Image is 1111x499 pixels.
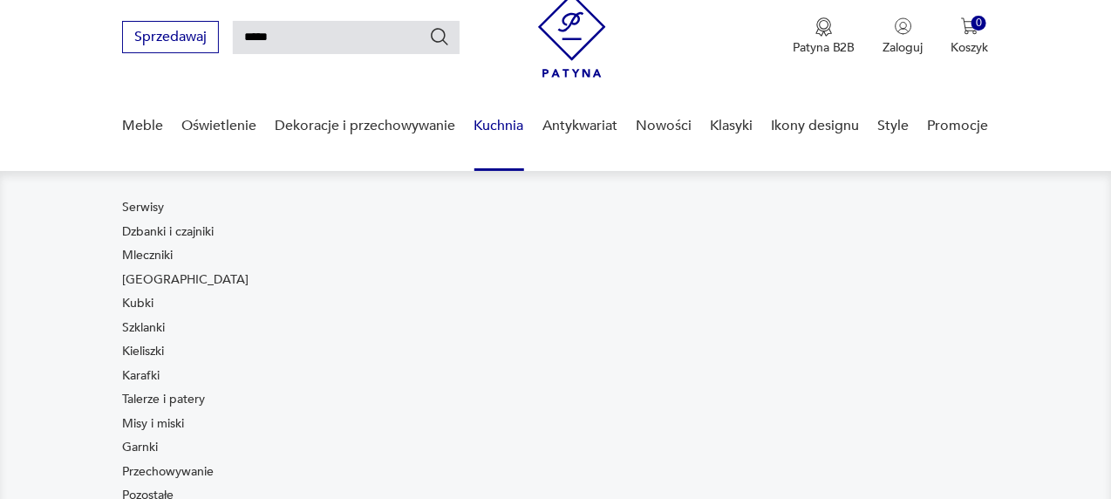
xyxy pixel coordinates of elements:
a: Talerze i patery [122,391,205,408]
a: Sprzedawaj [122,32,219,44]
a: Antykwariat [542,92,617,160]
a: Dzbanki i czajniki [122,223,214,241]
img: Ikonka użytkownika [895,17,912,35]
p: Patyna B2B [793,39,855,56]
a: Kubki [122,295,153,312]
img: Ikona koszyka [961,17,978,35]
a: Nowości [636,92,692,160]
a: Meble [122,92,163,160]
img: Ikona medalu [815,17,833,37]
a: Oświetlenie [181,92,256,160]
button: Szukaj [429,26,450,47]
a: Ikony designu [771,92,859,160]
button: Zaloguj [883,17,924,56]
a: Mleczniki [122,247,173,264]
a: Kuchnia [474,92,524,160]
a: [GEOGRAPHIC_DATA] [122,271,249,289]
a: Kieliszki [122,343,164,360]
button: Patyna B2B [793,17,855,56]
p: Koszyk [951,39,989,56]
p: Zaloguj [883,39,924,56]
a: Style [878,92,910,160]
div: 0 [971,16,986,31]
a: Przechowywanie [122,463,214,481]
a: Misy i miski [122,415,184,433]
a: Karafki [122,367,160,385]
button: Sprzedawaj [122,21,219,53]
a: Klasyki [710,92,753,160]
button: 0Koszyk [951,17,989,56]
a: Dekoracje i przechowywanie [276,92,456,160]
a: Ikona medaluPatyna B2B [793,17,855,56]
a: Promocje [928,92,989,160]
a: Garnki [122,439,158,456]
a: Serwisy [122,199,164,216]
a: Szklanki [122,319,165,337]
